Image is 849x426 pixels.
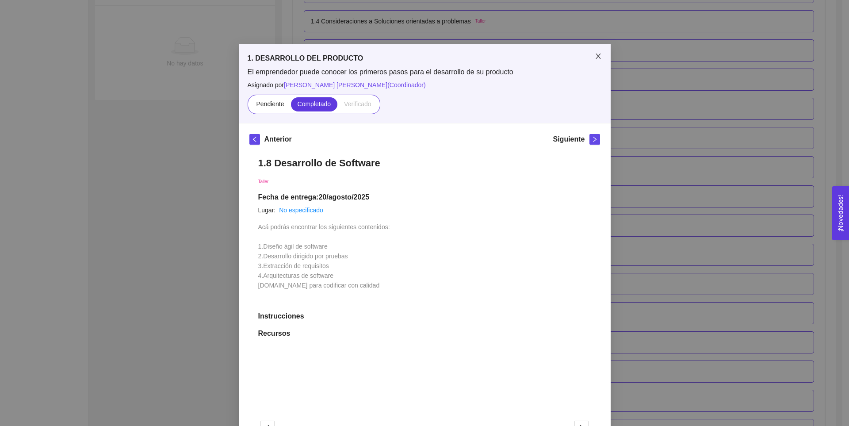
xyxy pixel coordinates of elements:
[264,134,292,145] h5: Anterior
[344,100,371,107] span: Verificado
[248,80,602,90] span: Asignado por
[248,53,602,64] h5: 1. DESARROLLO DEL PRODUCTO
[250,136,260,142] span: left
[595,53,602,60] span: close
[258,223,390,289] span: Acá podrás encontrar los siguientes contenidos: 1.Diseño ágil de software 2.Desarrollo dirigido p...
[298,100,331,107] span: Completado
[284,81,426,88] span: [PERSON_NAME] [PERSON_NAME] ( Coordinador )
[249,134,260,145] button: left
[256,100,284,107] span: Pendiente
[248,67,602,77] span: El emprendedor puede conocer los primeros pasos para el desarrollo de su producto
[258,157,591,169] h1: 1.8 Desarrollo de Software
[832,186,849,240] button: Open Feedback Widget
[258,179,269,184] span: Taller
[589,134,600,145] button: right
[590,136,600,142] span: right
[258,193,591,202] h1: Fecha de entrega: 20/agosto/2025
[279,207,323,214] a: No especificado
[553,134,585,145] h5: Siguiente
[258,329,591,338] h1: Recursos
[258,312,591,321] h1: Instrucciones
[258,205,276,215] article: Lugar:
[586,44,611,69] button: Close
